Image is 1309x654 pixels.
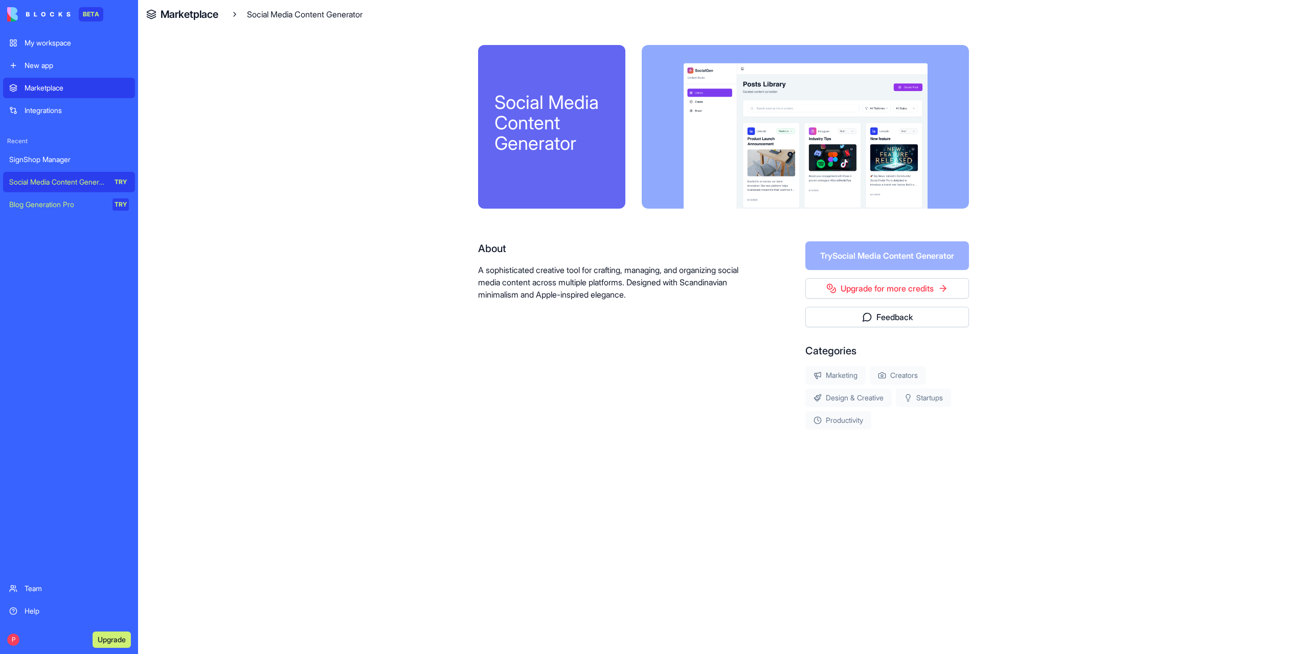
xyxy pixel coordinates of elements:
div: Hi [PERSON_NAME]! Yes — if you’re on a monthly plan, you can cancel anytime and you won’t be char... [16,108,160,148]
div: Marketing [805,366,866,385]
a: BETA [7,7,103,21]
div: Blog Generation Pro [9,199,105,210]
div: The team will be back 🕒 [16,68,160,88]
a: Marketplace [3,78,135,98]
a: Team [3,578,135,599]
button: Upload attachment [49,335,57,343]
a: Integrations [3,100,135,121]
div: Close [179,4,198,22]
a: Blog Generation ProTRY [3,194,135,215]
div: My workspace [25,38,129,48]
div: You’ll get replies here and in your email: ✉️ [16,23,160,63]
div: peter says… [8,277,196,301]
button: Send a message… [175,331,192,347]
div: Once this design has been completed - I can have [PERSON_NAME] access it for quoting - for a smal... [45,307,188,357]
h1: [PERSON_NAME] [50,5,116,13]
div: TRY [112,198,129,211]
button: Upgrade [93,632,131,648]
div: Team [25,583,129,594]
div: BETA [79,7,103,21]
div: TRY [112,176,129,188]
img: logo [7,7,71,21]
a: SignShop Manager [3,149,135,170]
div: If you’re on a yearly plan (which comes with a 20% discount), you pay for the full year upfront. ... [16,154,160,214]
div: [DATE] [8,263,196,277]
div: [PERSON_NAME] • 16h ago [16,247,101,253]
div: Integrations [25,105,129,116]
div: You’ll get replies here and in your email:✉️[PERSON_NAME][EMAIL_ADDRESS][DOMAIN_NAME]The team wil... [8,17,168,95]
div: Social Media Content Generator [494,92,609,153]
div: thank you for the info [110,283,188,294]
button: Gif picker [32,335,40,343]
button: Home [160,4,179,24]
div: Social Media Content Generator [231,8,363,20]
div: Design & Creative [805,389,892,407]
a: My workspace [3,33,135,53]
div: About [478,241,740,256]
div: The Blocks Team says… [8,17,196,103]
textarea: Message… [9,313,196,331]
b: [PERSON_NAME][EMAIL_ADDRESS][DOMAIN_NAME] [16,43,156,62]
div: thank you for the info [102,277,196,300]
div: Productivity [805,411,871,430]
div: New app [25,60,129,71]
button: Emoji picker [16,335,24,343]
button: Feedback [805,307,969,327]
div: Marketplace [25,83,129,93]
div: Categories [805,344,969,358]
div: SignShop Manager [9,154,129,165]
div: Profile image for Michal [29,6,46,22]
a: Marketplace [161,7,218,21]
div: Social Media Content Generator [9,177,105,187]
div: Once this design has been completed - I can have [PERSON_NAME] access it for quoting - for a smal... [37,301,196,363]
div: Let me know if you need help with anything! [16,219,160,239]
div: peter says… [8,301,196,375]
span: P [7,634,19,646]
a: Upgrade [93,634,131,644]
a: New app [3,55,135,76]
a: Upgrade for more credits [805,278,969,299]
div: Michal says… [8,102,196,263]
button: go back [7,4,26,24]
a: Social Media Content GeneratorTRY [3,172,135,192]
b: Later [DATE] [25,79,76,87]
a: Help [3,601,135,621]
div: Help [25,606,129,616]
div: Hi [PERSON_NAME]! Yes — if you’re on a monthly plan, you can cancel anytime and you won’t be char... [8,102,168,245]
div: Startups [896,389,951,407]
span: Recent [3,137,135,145]
div: Creators [870,366,926,385]
p: A sophisticated creative tool for crafting, managing, and organizing social media content across ... [478,264,740,301]
p: Active 2h ago [50,13,95,23]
